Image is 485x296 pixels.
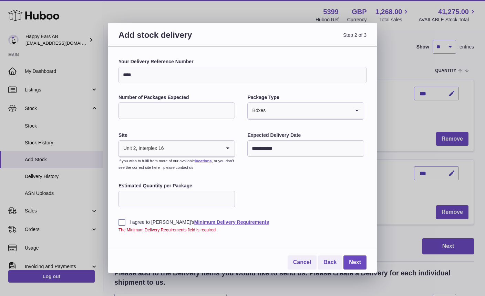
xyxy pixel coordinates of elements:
[119,141,164,156] span: Unit 2, Interplex 16
[266,103,350,119] input: Search for option
[288,255,317,270] a: Cancel
[118,30,242,48] h3: Add stock delivery
[318,255,342,270] a: Back
[248,103,266,119] span: Boxes
[247,94,364,101] label: Package Type
[118,58,367,65] label: Your Delivery Reference Number
[248,103,363,119] div: Search for option
[118,227,367,233] div: The Minimum Delivery Requirements field is required
[118,132,235,139] label: Site
[118,159,234,169] small: If you wish to fulfil from more of our available , or you don’t see the correct site here - pleas...
[119,141,235,157] div: Search for option
[164,141,221,156] input: Search for option
[194,219,269,225] a: Minimum Delivery Requirements
[195,159,211,163] a: locations
[343,255,367,270] a: Next
[118,94,235,101] label: Number of Packages Expected
[242,30,367,48] span: Step 2 of 3
[118,219,367,226] label: I agree to [PERSON_NAME]'s
[118,183,235,189] label: Estimated Quantity per Package
[247,132,364,139] label: Expected Delivery Date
